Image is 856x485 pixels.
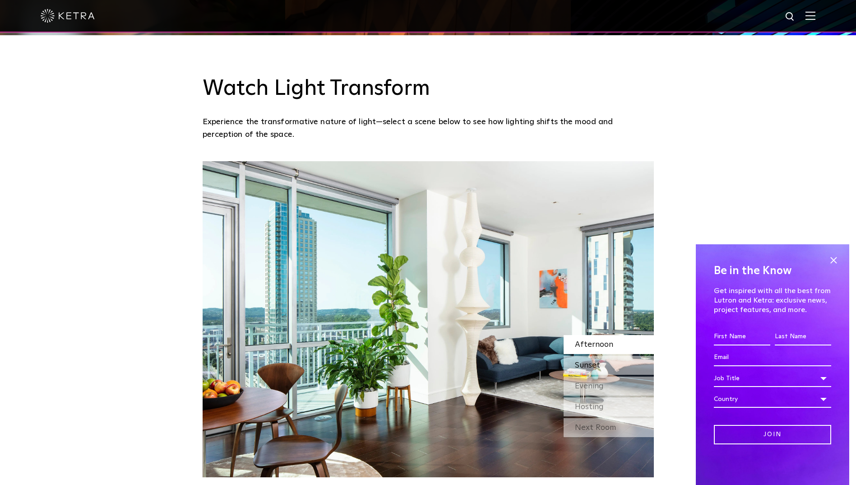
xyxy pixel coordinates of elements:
[41,9,95,23] img: ketra-logo-2019-white
[564,418,654,437] div: Next Room
[714,262,831,280] h4: Be in the Know
[714,370,831,387] div: Job Title
[575,382,604,390] span: Evening
[714,328,770,345] input: First Name
[203,116,649,141] p: Experience the transformative nature of light—select a scene below to see how lighting shifts the...
[714,425,831,444] input: Join
[785,11,796,23] img: search icon
[714,349,831,366] input: Email
[575,403,604,411] span: Hosting
[203,76,654,102] h3: Watch Light Transform
[805,11,815,20] img: Hamburger%20Nav.svg
[203,161,654,477] img: SS_HBD_LivingRoom_Desktop_01
[714,286,831,314] p: Get inspired with all the best from Lutron and Ketra: exclusive news, project features, and more.
[575,361,600,369] span: Sunset
[775,328,831,345] input: Last Name
[714,391,831,408] div: Country
[575,340,613,349] span: Afternoon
